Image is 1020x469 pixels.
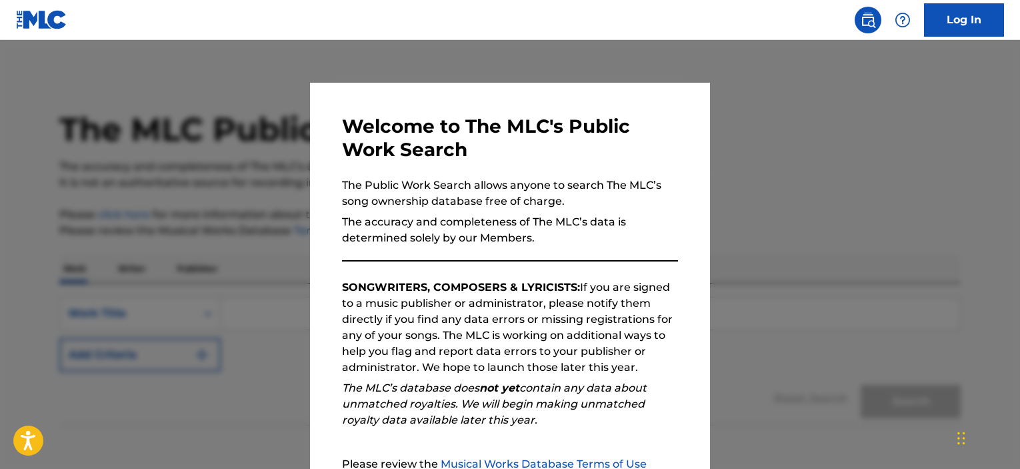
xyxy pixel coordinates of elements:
em: The MLC’s database does contain any data about unmatched royalties. We will begin making unmatche... [342,382,647,426]
div: Help [889,7,916,33]
strong: not yet [479,382,519,394]
div: Drag [957,418,965,458]
strong: SONGWRITERS, COMPOSERS & LYRICISTS: [342,281,580,294]
a: Public Search [855,7,881,33]
iframe: Chat Widget [953,405,1020,469]
p: The Public Work Search allows anyone to search The MLC’s song ownership database free of charge. [342,177,678,209]
img: search [860,12,876,28]
p: The accuracy and completeness of The MLC’s data is determined solely by our Members. [342,214,678,246]
img: MLC Logo [16,10,67,29]
a: Log In [924,3,1004,37]
p: If you are signed to a music publisher or administrator, please notify them directly if you find ... [342,280,678,376]
img: help [895,12,911,28]
h3: Welcome to The MLC's Public Work Search [342,115,678,161]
